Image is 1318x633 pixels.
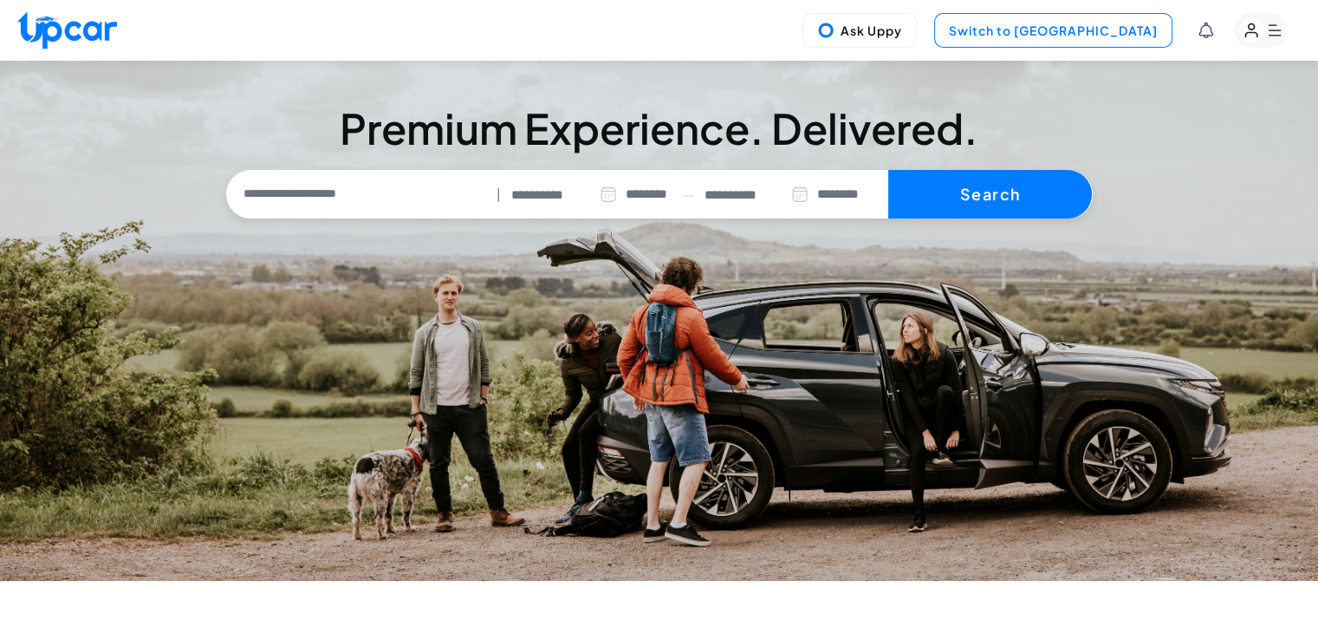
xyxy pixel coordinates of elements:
button: Ask Uppy [802,13,917,48]
img: Upcar Logo [17,11,117,49]
button: Search [888,170,1092,219]
img: Uppy [817,22,834,39]
span: — [683,185,694,205]
button: Switch to [GEOGRAPHIC_DATA] [934,13,1172,48]
h3: Premium Experience. Delivered. [226,108,1093,149]
span: | [497,185,501,205]
div: View Notifications [1198,23,1213,38]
